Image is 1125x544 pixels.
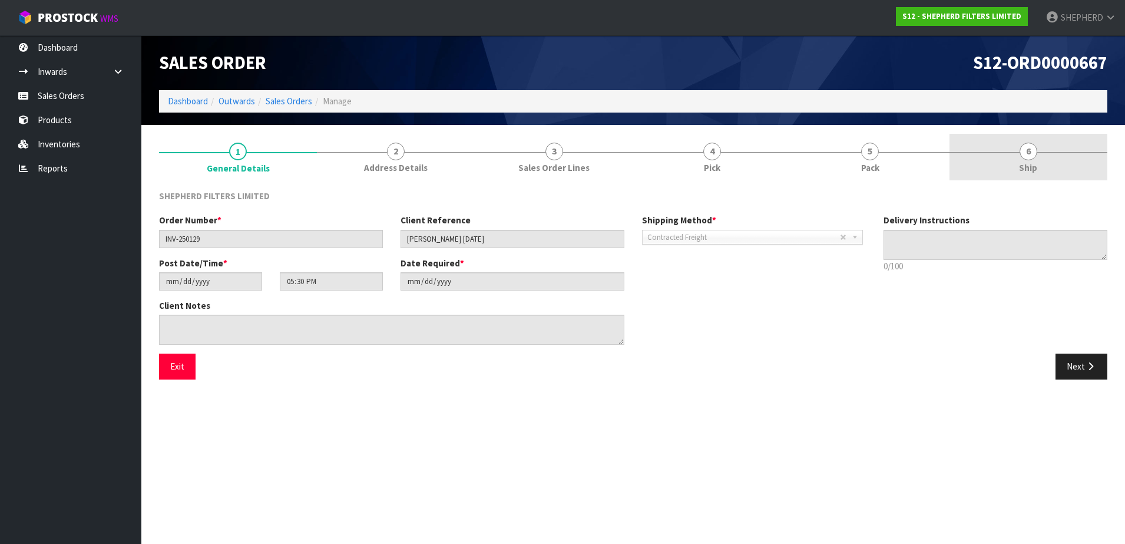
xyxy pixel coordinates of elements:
[884,260,1107,272] p: 0/100
[401,214,471,226] label: Client Reference
[545,143,563,160] span: 3
[902,11,1021,21] strong: S12 - SHEPHERD FILTERS LIMITED
[973,51,1107,74] span: S12-ORD0000667
[159,51,266,74] span: Sales Order
[266,95,312,107] a: Sales Orders
[207,162,270,174] span: General Details
[1055,354,1107,379] button: Next
[704,161,720,174] span: Pick
[159,354,196,379] button: Exit
[861,161,879,174] span: Pack
[401,257,464,269] label: Date Required
[159,230,383,248] input: Order Number
[323,95,352,107] span: Manage
[168,95,208,107] a: Dashboard
[1020,143,1037,160] span: 6
[229,143,247,160] span: 1
[159,257,227,269] label: Post Date/Time
[1061,12,1103,23] span: SHEPHERD
[159,214,221,226] label: Order Number
[647,230,840,245] span: Contracted Freight
[159,181,1107,388] span: General Details
[219,95,255,107] a: Outwards
[38,10,98,25] span: ProStock
[159,299,210,312] label: Client Notes
[159,190,270,202] span: SHEPHERD FILTERS LIMITED
[18,10,32,25] img: cube-alt.png
[884,214,970,226] label: Delivery Instructions
[1019,161,1037,174] span: Ship
[401,230,624,248] input: Client Reference
[518,161,590,174] span: Sales Order Lines
[100,13,118,24] small: WMS
[642,214,716,226] label: Shipping Method
[703,143,721,160] span: 4
[364,161,428,174] span: Address Details
[387,143,405,160] span: 2
[861,143,879,160] span: 5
